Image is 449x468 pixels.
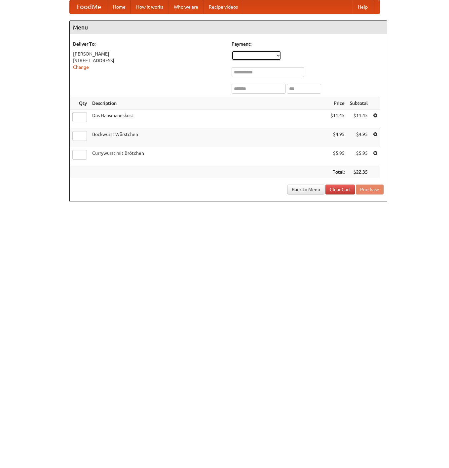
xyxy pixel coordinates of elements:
[328,97,347,109] th: Price
[232,41,384,47] h5: Payment:
[70,97,90,109] th: Qty
[168,0,204,14] a: Who we are
[73,41,225,47] h5: Deliver To:
[347,147,370,166] td: $5.95
[353,0,373,14] a: Help
[90,147,328,166] td: Currywurst mit Brötchen
[287,185,324,194] a: Back to Menu
[90,109,328,128] td: Das Hausmannskost
[70,21,387,34] h4: Menu
[347,109,370,128] td: $11.45
[347,128,370,147] td: $4.95
[328,128,347,147] td: $4.95
[90,128,328,147] td: Bockwurst Würstchen
[131,0,168,14] a: How it works
[73,64,89,70] a: Change
[90,97,328,109] th: Description
[347,166,370,178] th: $22.35
[204,0,243,14] a: Recipe videos
[73,51,225,57] div: [PERSON_NAME]
[328,147,347,166] td: $5.95
[325,185,355,194] a: Clear Cart
[70,0,108,14] a: FoodMe
[328,109,347,128] td: $11.45
[356,185,384,194] button: Purchase
[347,97,370,109] th: Subtotal
[73,57,225,64] div: [STREET_ADDRESS]
[328,166,347,178] th: Total:
[108,0,131,14] a: Home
